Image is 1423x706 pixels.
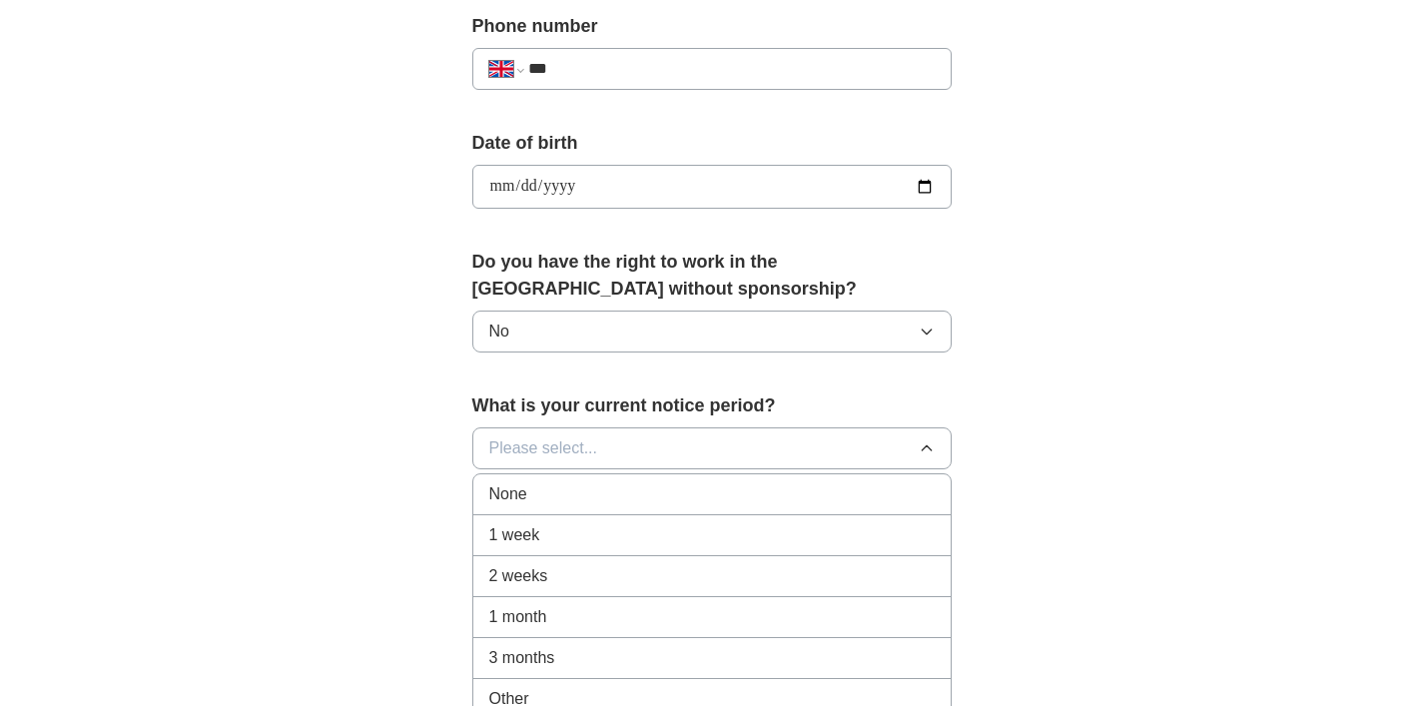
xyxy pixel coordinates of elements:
span: 3 months [489,646,555,670]
span: Please select... [489,436,598,460]
button: Please select... [472,427,952,469]
span: 1 week [489,523,540,547]
label: Phone number [472,13,952,40]
span: 1 month [489,605,547,629]
button: No [472,311,952,353]
label: Date of birth [472,130,952,157]
span: 2 weeks [489,564,548,588]
label: Do you have the right to work in the [GEOGRAPHIC_DATA] without sponsorship? [472,249,952,303]
label: What is your current notice period? [472,392,952,419]
span: None [489,482,527,506]
span: No [489,320,509,344]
